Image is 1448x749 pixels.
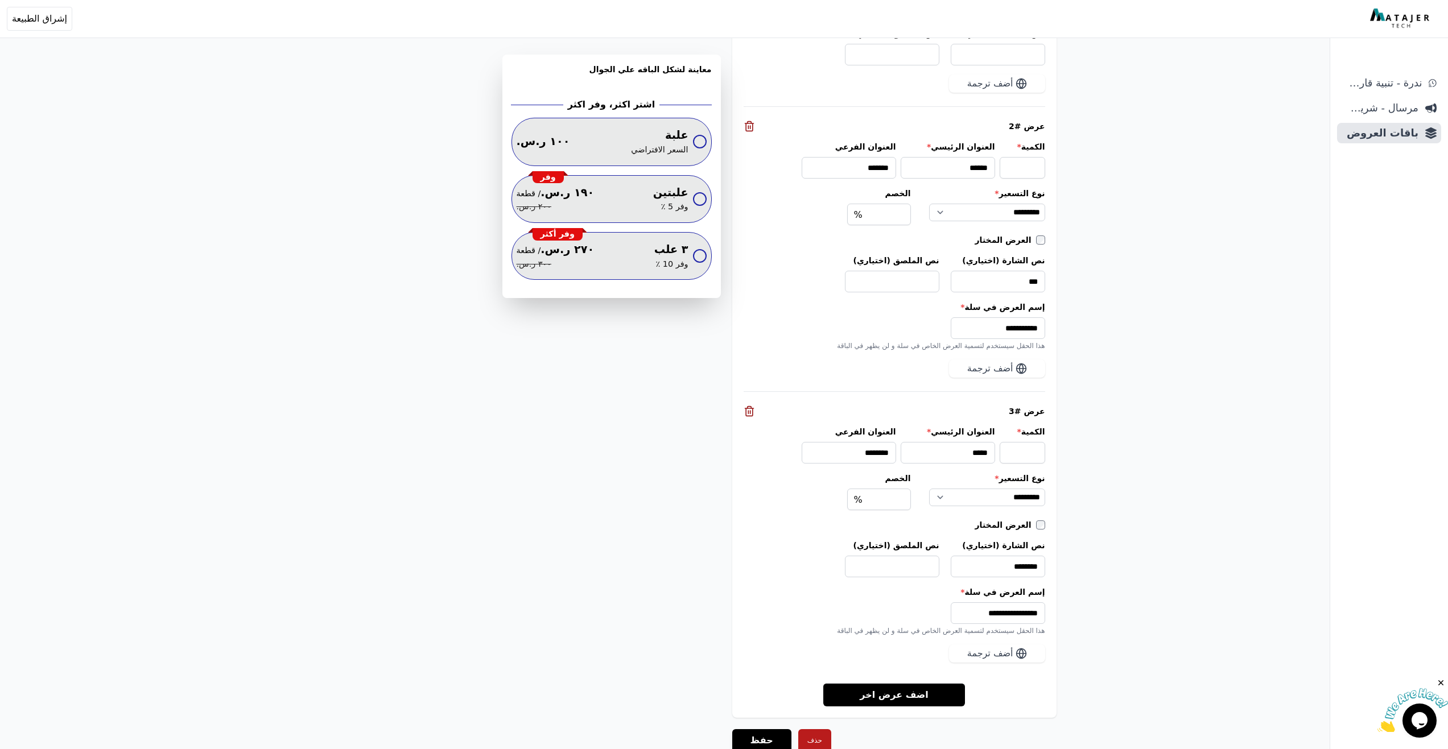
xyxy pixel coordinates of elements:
span: باقات العروض [1342,125,1418,141]
label: نص الملصق (اختياري) [845,540,939,551]
span: ٢٧٠ ر.س. [517,242,595,258]
label: نص الشارة (اختياري) [951,255,1045,266]
img: MatajerTech Logo [1370,9,1432,29]
label: إسم العرض في سلة [744,301,1045,313]
label: نص الشارة (اختياري) [951,540,1045,551]
span: أضف ترجمة [967,77,1013,90]
span: ١٩٠ ر.س. [517,185,595,201]
div: هذا الحقل سيستخدم لتسمية العرض الخاص في سلة و لن يظهر في الباقة [744,341,1045,350]
h2: اشتر اكثر، وفر اكثر [563,98,659,111]
span: ٣٠٠ ر.س. [517,258,551,271]
label: العرض المختار [975,234,1036,246]
label: العنوان الرئيسي [901,141,995,152]
label: نوع التسعير [929,188,1045,199]
span: مرسال - شريط دعاية [1342,100,1418,116]
label: العنوان الفرعي [802,141,896,152]
span: وفر 10 ٪ [656,258,688,271]
h3: معاينة لشكل الباقه علي الجوال [511,64,712,89]
span: % [854,208,863,222]
label: إسم العرض في سلة [744,586,1045,598]
button: أضف ترجمة [949,644,1045,663]
span: وفر 5 ٪ [661,201,688,213]
button: أضف ترجمة [949,75,1045,93]
label: العرض المختار [975,519,1036,531]
label: نص الملصق (اختياري) [845,255,939,266]
span: علبتين [653,185,688,201]
label: نوع التسعير [929,473,1045,484]
div: عرض #3 [744,405,1045,417]
label: العنوان الرئيسي [901,426,995,437]
span: أضف ترجمة [967,362,1013,375]
span: ٣ علب [654,242,688,258]
label: الكمية [1000,141,1045,152]
iframe: chat widget [1377,678,1448,732]
span: السعر الافتراضي [631,144,688,156]
div: عرض #2 [744,121,1045,132]
div: هذا الحقل سيستخدم لتسمية العرض الخاص في سلة و لن يظهر في الباقة [744,626,1045,635]
div: وفر أكثر [533,228,583,241]
span: % [854,493,863,507]
span: ٢٠٠ ر.س. [517,201,551,213]
span: ١٠٠ ر.س. [517,134,570,150]
label: الخصم [847,188,911,199]
bdi: / قطعة [517,246,541,255]
a: اضف عرض اخر [823,683,965,706]
div: وفر [533,171,564,184]
label: الخصم [847,473,911,484]
label: الكمية [1000,426,1045,437]
span: إشراق الطبيعة [12,12,67,26]
button: أضف ترجمة [949,359,1045,378]
span: أضف ترجمة [967,647,1013,660]
span: ندرة - تنبية قارب علي النفاذ [1342,75,1422,91]
label: العنوان الفرعي [802,426,896,437]
button: إشراق الطبيعة [7,7,72,31]
span: علبة [665,127,688,144]
bdi: / قطعة [517,189,541,198]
